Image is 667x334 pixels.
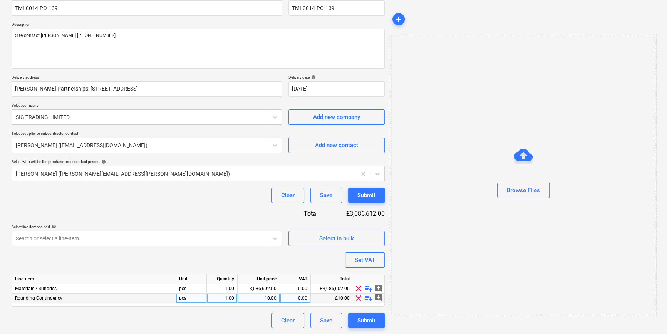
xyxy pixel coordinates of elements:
button: Add new contact [288,138,385,153]
span: help [50,224,56,229]
button: Add new company [288,109,385,125]
span: clear [354,284,363,293]
div: pcs [176,294,207,303]
div: Unit price [238,274,280,284]
div: Browse Files [507,185,540,195]
div: 0.00 [283,294,307,303]
div: £10.00 [311,294,353,303]
div: Unit [176,274,207,284]
div: Set VAT [355,255,375,265]
span: help [100,159,106,164]
div: Total [311,274,353,284]
div: 1.00 [210,294,234,303]
div: Submit [357,190,375,200]
div: Line-item [12,274,176,284]
span: clear [354,294,363,303]
div: Save [320,190,332,200]
span: playlist_add [364,284,373,293]
button: Save [310,188,342,203]
div: Submit [357,316,375,326]
div: pcs [176,284,207,294]
button: Submit [348,188,385,203]
div: Add new contact [315,140,358,150]
button: Save [310,313,342,328]
div: Quantity [207,274,238,284]
div: Clear [281,316,295,326]
span: add_comment [374,284,383,293]
button: Set VAT [345,252,385,268]
p: Delivery address [12,75,282,81]
div: Select line-items to add [12,224,282,229]
span: help [310,75,316,79]
span: playlist_add [364,294,373,303]
input: Delivery address [12,81,282,97]
div: VAT [280,274,311,284]
div: Delivery date [288,75,385,80]
span: Materials / Sundries [15,286,57,291]
div: Total [285,209,330,218]
button: Clear [271,313,304,328]
p: Select company [12,103,282,109]
div: £3,086,612.00 [330,209,384,218]
div: 0.00 [283,284,307,294]
button: Submit [348,313,385,328]
div: Clear [281,190,295,200]
div: Select in bulk [319,233,354,243]
p: Select supplier or subcontractor contact [12,131,282,138]
div: Add new company [313,112,360,122]
span: Rounding Contingency [15,295,62,301]
div: Save [320,316,332,326]
input: Delivery date not specified [288,81,385,97]
div: 1.00 [210,284,234,294]
button: Select in bulk [288,231,385,246]
button: Clear [271,188,304,203]
p: Description [12,22,385,29]
input: Reference number [288,0,385,16]
input: Document name [12,0,282,16]
div: £3,086,602.00 [311,284,353,294]
button: Browse Files [497,183,550,198]
iframe: Chat Widget [628,297,667,334]
div: 10.00 [241,294,277,303]
textarea: Site contact [PERSON_NAME] [PHONE_NUMBER] [12,29,385,69]
span: add_comment [374,294,383,303]
div: 3,086,602.00 [241,284,277,294]
span: add [394,15,403,24]
div: Select who will be the purchase order contact person [12,159,385,164]
div: Browse Files [391,35,656,315]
